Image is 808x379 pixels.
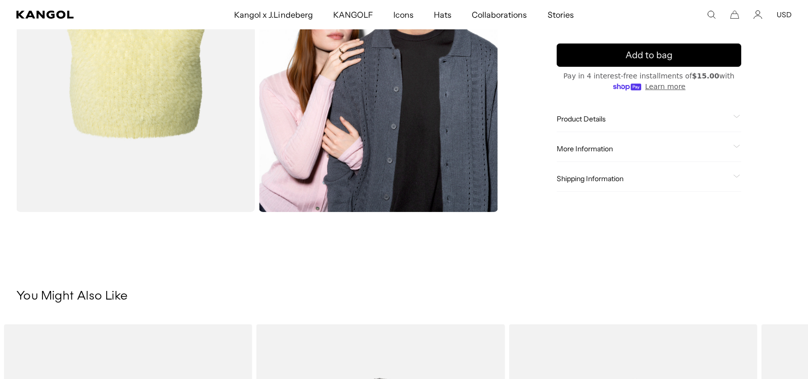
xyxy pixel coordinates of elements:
[557,44,741,67] button: Add to bag
[557,144,729,153] span: More Information
[753,10,762,19] a: Account
[777,10,792,19] button: USD
[707,10,716,19] summary: Search here
[557,174,729,183] span: Shipping Information
[625,48,672,62] span: Add to bag
[16,11,155,19] a: Kangol
[557,114,729,123] span: Product Details
[16,289,792,304] h3: You Might Also Like
[730,10,739,19] button: Cart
